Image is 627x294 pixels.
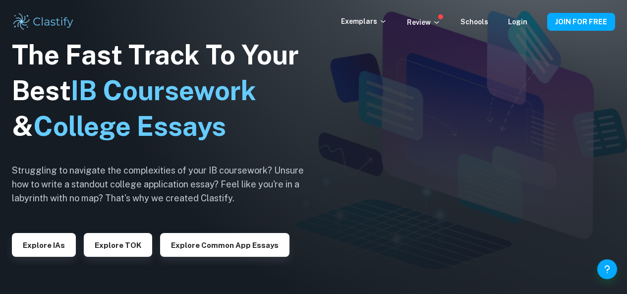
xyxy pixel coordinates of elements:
[84,233,152,257] button: Explore TOK
[407,17,441,28] p: Review
[12,37,319,144] h1: The Fast Track To Your Best &
[84,240,152,249] a: Explore TOK
[12,233,76,257] button: Explore IAs
[160,240,289,249] a: Explore Common App essays
[12,240,76,249] a: Explore IAs
[597,259,617,279] button: Help and Feedback
[12,164,319,205] h6: Struggling to navigate the complexities of your IB coursework? Unsure how to write a standout col...
[33,111,226,142] span: College Essays
[341,16,387,27] p: Exemplars
[508,18,527,26] a: Login
[71,75,256,106] span: IB Coursework
[547,13,615,31] button: JOIN FOR FREE
[12,12,75,32] img: Clastify logo
[460,18,488,26] a: Schools
[160,233,289,257] button: Explore Common App essays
